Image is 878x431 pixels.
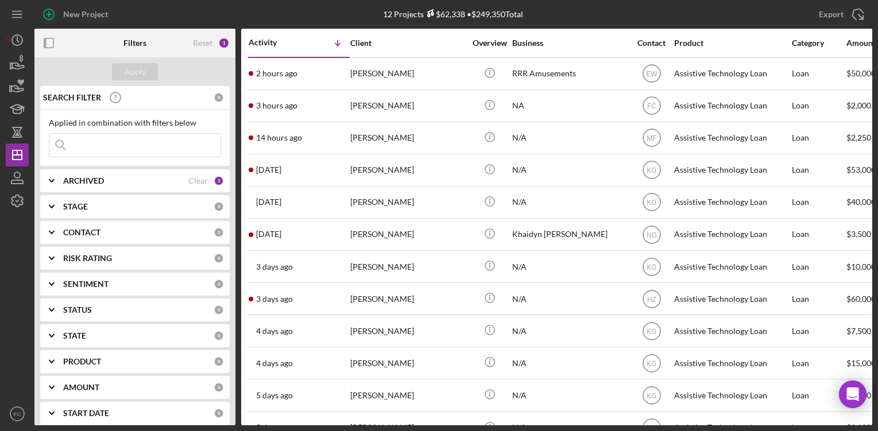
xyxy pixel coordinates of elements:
span: $60,000 [846,294,876,304]
div: Assistive Technology Loan [674,348,789,378]
b: SEARCH FILTER [43,93,101,102]
div: Assistive Technology Loan [674,284,789,314]
text: HZ [647,295,656,303]
div: Loan [792,59,845,89]
div: Client [350,38,465,48]
div: 0 [214,227,224,238]
div: 0 [214,305,224,315]
span: $50,000 [846,68,876,78]
text: KG [647,263,656,271]
div: [PERSON_NAME] [350,348,465,378]
div: N/A [512,155,627,185]
div: Assistive Technology Loan [674,251,789,282]
div: 0 [214,408,224,418]
span: $10,000 [846,262,876,271]
div: Assistive Technology Loan [674,219,789,250]
text: MF [647,134,656,142]
button: Export [807,3,872,26]
div: Product [674,38,789,48]
div: 0 [214,92,224,103]
div: N/A [512,284,627,314]
div: [PERSON_NAME] [350,59,465,89]
b: STATE [63,331,86,340]
div: New Project [63,3,108,26]
div: Loan [792,187,845,218]
div: N/A [512,123,627,153]
div: Business [512,38,627,48]
div: [PERSON_NAME] [350,91,465,121]
span: $15,000 [846,358,876,368]
b: START DATE [63,409,109,418]
button: FC [6,402,29,425]
div: Apply [125,63,146,80]
time: 2025-08-30 14:55 [256,359,293,368]
div: 12 Projects • $249,350 Total [383,9,523,19]
time: 2025-09-02 18:23 [256,197,281,207]
div: Loan [792,123,845,153]
span: $40,000 [846,197,876,207]
div: RRR Amusements [512,59,627,89]
span: $2,250 [846,133,871,142]
div: 0 [214,279,224,289]
div: [PERSON_NAME] [350,155,465,185]
div: Loan [792,91,845,121]
div: Contact [630,38,673,48]
time: 2025-09-03 17:48 [256,101,297,110]
span: $3,500 [846,229,871,239]
div: N/A [512,348,627,378]
text: EW [646,70,657,78]
time: 2025-09-02 18:31 [256,165,281,174]
div: Loan [792,348,845,378]
div: 0 [214,201,224,212]
b: STAGE [63,202,88,211]
text: NG [647,231,657,239]
div: [PERSON_NAME] [350,219,465,250]
div: [PERSON_NAME] [350,284,465,314]
text: KG [647,166,656,174]
div: Open Intercom Messenger [839,380,867,408]
div: Loan [792,380,845,410]
div: [PERSON_NAME] [350,187,465,218]
b: RISK RATING [63,254,112,263]
b: Filters [123,38,146,48]
div: Khaidyn [PERSON_NAME] [512,219,627,250]
b: PRODUCT [63,357,101,366]
div: N/A [512,251,627,282]
div: $62,338 [424,9,465,19]
div: 1 [214,176,224,186]
time: 2025-08-31 07:51 [256,327,293,336]
b: AMOUNT [63,383,99,392]
div: 0 [214,253,224,263]
div: Assistive Technology Loan [674,155,789,185]
time: 2025-08-31 14:39 [256,294,293,304]
div: Assistive Technology Loan [674,123,789,153]
div: Assistive Technology Loan [674,59,789,89]
div: N/A [512,316,627,346]
div: [PERSON_NAME] [350,251,465,282]
text: FC [14,411,21,417]
b: ARCHIVED [63,176,104,185]
button: Apply [112,63,158,80]
div: 0 [214,356,224,367]
div: Applied in combination with filters below [49,118,221,127]
text: KG [647,327,656,335]
text: KG [647,199,656,207]
div: N/A [512,380,627,410]
div: Overview [468,38,511,48]
div: Loan [792,316,845,346]
div: Activity [249,38,299,47]
b: SENTIMENT [63,279,109,289]
div: N/A [512,187,627,218]
div: Category [792,38,845,48]
div: Assistive Technology Loan [674,187,789,218]
time: 2025-09-01 23:21 [256,230,281,239]
div: Loan [792,219,845,250]
div: Assistive Technology Loan [674,91,789,121]
div: Loan [792,251,845,282]
time: 2025-08-30 04:25 [256,391,293,400]
div: Clear [188,176,208,185]
div: 0 [214,331,224,341]
text: KG [647,359,656,367]
text: KG [647,392,656,400]
b: STATUS [63,305,92,314]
